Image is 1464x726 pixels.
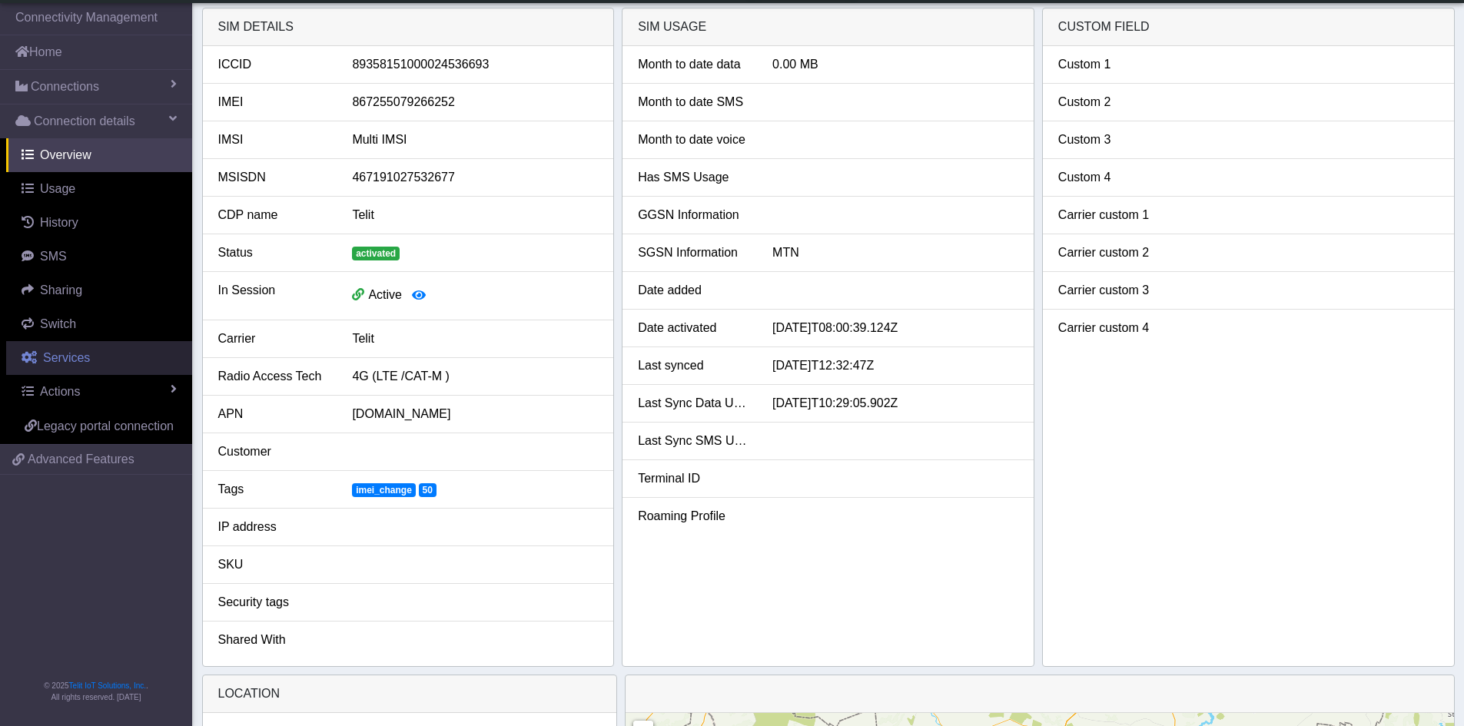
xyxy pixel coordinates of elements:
[37,419,174,433] span: Legacy portal connection
[352,247,400,260] span: activated
[207,480,341,499] div: Tags
[1047,319,1181,337] div: Carrier custom 4
[207,631,341,649] div: Shared With
[207,206,341,224] div: CDP name
[207,330,341,348] div: Carrier
[28,450,134,469] span: Advanced Features
[1047,244,1181,262] div: Carrier custom 2
[622,8,1034,46] div: SIM usage
[340,367,609,386] div: 4G (LTE /CAT-M )
[761,394,1030,413] div: [DATE]T10:29:05.902Z
[340,330,609,348] div: Telit
[1047,206,1181,224] div: Carrier custom 1
[207,244,341,262] div: Status
[207,405,341,423] div: APN
[626,206,761,224] div: GGSN Information
[419,483,437,497] span: 50
[626,168,761,187] div: Has SMS Usage
[626,319,761,337] div: Date activated
[626,507,761,525] div: Roaming Profile
[626,244,761,262] div: SGSN Information
[6,307,192,341] a: Switch
[203,675,616,713] div: LOCATION
[368,288,402,301] span: Active
[340,131,609,149] div: Multi IMSI
[626,432,761,450] div: Last Sync SMS Usage
[203,8,614,46] div: SIM details
[207,593,341,612] div: Security tags
[40,385,80,398] span: Actions
[40,182,75,195] span: Usage
[626,131,761,149] div: Month to date voice
[1047,168,1181,187] div: Custom 4
[6,138,192,172] a: Overview
[340,168,609,187] div: 467191027532677
[207,443,341,461] div: Customer
[352,483,415,497] span: imei_change
[626,394,761,413] div: Last Sync Data Usage
[1047,281,1181,300] div: Carrier custom 3
[761,356,1030,375] div: [DATE]T12:32:47Z
[1047,93,1181,111] div: Custom 2
[207,55,341,74] div: ICCID
[340,206,609,224] div: Telit
[1047,55,1181,74] div: Custom 1
[6,273,192,307] a: Sharing
[207,168,341,187] div: MSISDN
[207,367,341,386] div: Radio Access Tech
[40,216,78,229] span: History
[40,250,67,263] span: SMS
[626,281,761,300] div: Date added
[626,93,761,111] div: Month to date SMS
[1043,8,1454,46] div: Custom field
[69,681,146,690] a: Telit IoT Solutions, Inc.
[6,341,192,375] a: Services
[6,206,192,240] a: History
[6,240,192,273] a: SMS
[402,281,436,310] button: View session details
[40,148,91,161] span: Overview
[43,351,90,364] span: Services
[34,112,135,131] span: Connection details
[207,93,341,111] div: IMEI
[6,375,192,409] a: Actions
[626,356,761,375] div: Last synced
[40,283,82,297] span: Sharing
[626,55,761,74] div: Month to date data
[40,317,76,330] span: Switch
[6,172,192,206] a: Usage
[761,319,1030,337] div: [DATE]T08:00:39.124Z
[1047,131,1181,149] div: Custom 3
[207,555,341,574] div: SKU
[207,281,341,310] div: In Session
[626,469,761,488] div: Terminal ID
[207,518,341,536] div: IP address
[761,244,1030,262] div: MTN
[207,131,341,149] div: IMSI
[340,405,609,423] div: [DOMAIN_NAME]
[761,55,1030,74] div: 0.00 MB
[340,55,609,74] div: 89358151000024536693
[340,93,609,111] div: 867255079266252
[31,78,99,96] span: Connections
